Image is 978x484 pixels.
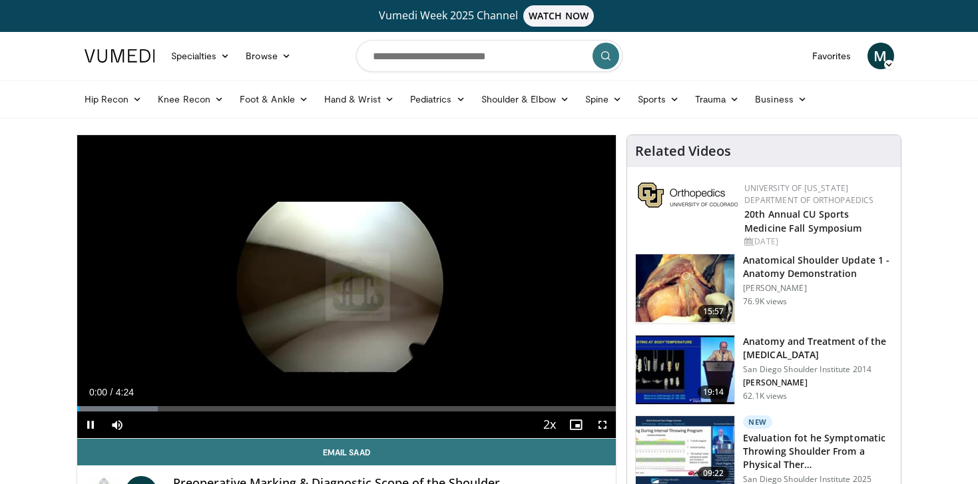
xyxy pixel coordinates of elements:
[77,86,150,113] a: Hip Recon
[698,305,730,318] span: 15:57
[698,467,730,480] span: 09:22
[743,335,893,362] h3: Anatomy and Treatment of the [MEDICAL_DATA]
[743,283,893,294] p: [PERSON_NAME]
[743,391,787,401] p: 62.1K views
[743,377,893,388] p: [PERSON_NAME]
[630,86,687,113] a: Sports
[635,335,893,405] a: 19:14 Anatomy and Treatment of the [MEDICAL_DATA] San Diego Shoulder Institute 2014 [PERSON_NAME]...
[636,254,734,324] img: laj_3.png.150x105_q85_crop-smart_upscale.jpg
[687,86,748,113] a: Trauma
[743,415,772,429] p: New
[77,135,616,439] video-js: Video Player
[238,43,299,69] a: Browse
[316,86,402,113] a: Hand & Wrist
[743,254,893,280] h3: Anatomical Shoulder Update 1 - Anatomy Demonstration
[743,364,893,375] p: San Diego Shoulder Institute 2014
[867,43,894,69] a: M
[804,43,859,69] a: Favorites
[743,296,787,307] p: 76.9K views
[402,86,473,113] a: Pediatrics
[636,336,734,405] img: 58008271-3059-4eea-87a5-8726eb53a503.150x105_q85_crop-smart_upscale.jpg
[356,40,622,72] input: Search topics, interventions
[744,182,873,206] a: University of [US_STATE] Department of Orthopaedics
[638,182,738,208] img: 355603a8-37da-49b6-856f-e00d7e9307d3.png.150x105_q85_autocrop_double_scale_upscale_version-0.2.png
[163,43,238,69] a: Specialties
[563,411,589,438] button: Enable picture-in-picture mode
[589,411,616,438] button: Fullscreen
[698,385,730,399] span: 19:14
[523,5,594,27] span: WATCH NOW
[85,49,155,63] img: VuMedi Logo
[744,236,890,248] div: [DATE]
[743,431,893,471] h3: Evaluation fot he Symptomatic Throwing Shoulder From a Physical Ther…
[232,86,316,113] a: Foot & Ankle
[77,411,104,438] button: Pause
[577,86,630,113] a: Spine
[747,86,815,113] a: Business
[77,439,616,465] a: Email Saad
[635,143,731,159] h4: Related Videos
[536,411,563,438] button: Playback Rate
[473,86,577,113] a: Shoulder & Elbow
[635,254,893,324] a: 15:57 Anatomical Shoulder Update 1 - Anatomy Demonstration [PERSON_NAME] 76.9K views
[77,406,616,411] div: Progress Bar
[150,86,232,113] a: Knee Recon
[89,387,107,397] span: 0:00
[111,387,113,397] span: /
[104,411,130,438] button: Mute
[87,5,892,27] a: Vumedi Week 2025 ChannelWATCH NOW
[116,387,134,397] span: 4:24
[744,208,861,234] a: 20th Annual CU Sports Medicine Fall Symposium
